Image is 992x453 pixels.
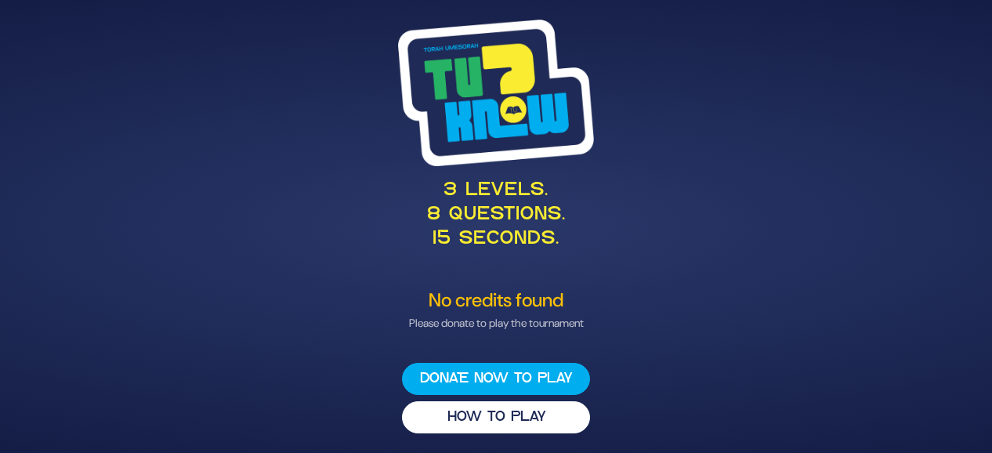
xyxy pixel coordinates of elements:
p: 3 levels. 8 questions. 15 seconds. [114,179,878,252]
p: Please donate to play the tournament [114,315,878,332]
button: HOW TO PLAY [402,401,590,433]
h4: No credits found [114,289,878,312]
button: Donate now to play [402,363,590,395]
img: Tournament Logo [398,20,594,165]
